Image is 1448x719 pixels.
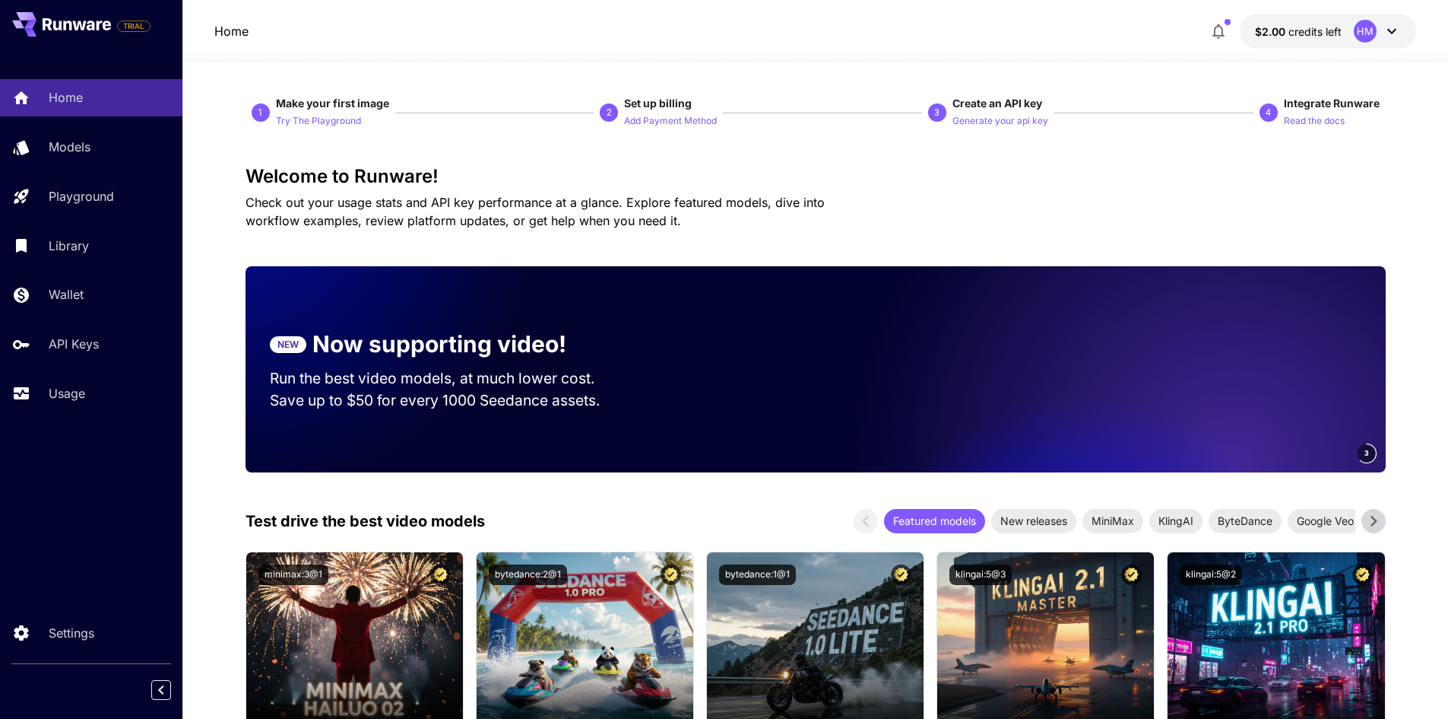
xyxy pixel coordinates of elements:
[270,367,624,390] p: Run the best video models, at much lower cost.
[1209,513,1282,529] span: ByteDance
[246,166,1386,187] h3: Welcome to Runware!
[624,111,717,129] button: Add Payment Method
[1284,97,1380,110] span: Integrate Runware
[430,565,451,585] button: Certified Model – Vetted for best performance and includes a commercial license.
[991,509,1076,533] div: New releases
[49,335,99,353] p: API Keys
[270,390,624,412] p: Save up to $50 for every 1000 Seedance assets.
[1240,14,1416,49] button: $2.00HM
[607,106,612,119] p: 2
[49,285,84,304] p: Wallet
[163,676,182,704] div: Collapse sidebar
[1082,509,1143,533] div: MiniMax
[952,111,1048,129] button: Generate your api key
[1255,25,1288,38] span: $2.00
[884,509,985,533] div: Featured models
[1288,25,1342,38] span: credits left
[1209,509,1282,533] div: ByteDance
[1284,111,1345,129] button: Read the docs
[1180,565,1242,585] button: klingai:5@2
[1082,513,1143,529] span: MiniMax
[1266,106,1271,119] p: 4
[952,114,1048,129] p: Generate your api key
[118,21,150,32] span: TRIAL
[276,111,361,129] button: Try The Playground
[49,624,94,642] p: Settings
[49,187,114,205] p: Playground
[214,22,249,40] a: Home
[1149,513,1202,529] span: KlingAI
[719,565,796,585] button: bytedance:1@1
[117,17,151,35] span: Add your payment card to enable full platform functionality.
[151,680,171,700] button: Collapse sidebar
[276,97,389,110] span: Make your first image
[991,513,1076,529] span: New releases
[277,338,299,352] p: NEW
[214,22,249,40] nav: breadcrumb
[49,237,89,255] p: Library
[1149,509,1202,533] div: KlingAI
[312,327,566,361] p: Now supporting video!
[624,114,717,129] p: Add Payment Method
[1288,509,1363,533] div: Google Veo
[49,88,83,107] p: Home
[1121,565,1142,585] button: Certified Model – Vetted for best performance and includes a commercial license.
[246,510,485,533] p: Test drive the best video models
[1284,114,1345,129] p: Read the docs
[949,565,1012,585] button: klingai:5@3
[1364,447,1369,459] span: 3
[891,565,911,585] button: Certified Model – Vetted for best performance and includes a commercial license.
[884,513,985,529] span: Featured models
[276,114,361,129] p: Try The Playground
[1255,24,1342,40] div: $2.00
[489,565,567,585] button: bytedance:2@1
[1288,513,1363,529] span: Google Veo
[246,195,825,228] span: Check out your usage stats and API key performance at a glance. Explore featured models, dive int...
[661,565,681,585] button: Certified Model – Vetted for best performance and includes a commercial license.
[49,138,90,156] p: Models
[258,565,328,585] button: minimax:3@1
[49,384,85,402] p: Usage
[952,97,1042,110] span: Create an API key
[934,106,939,119] p: 3
[1352,565,1373,585] button: Certified Model – Vetted for best performance and includes a commercial license.
[624,97,692,110] span: Set up billing
[1354,20,1377,43] div: HM
[258,106,263,119] p: 1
